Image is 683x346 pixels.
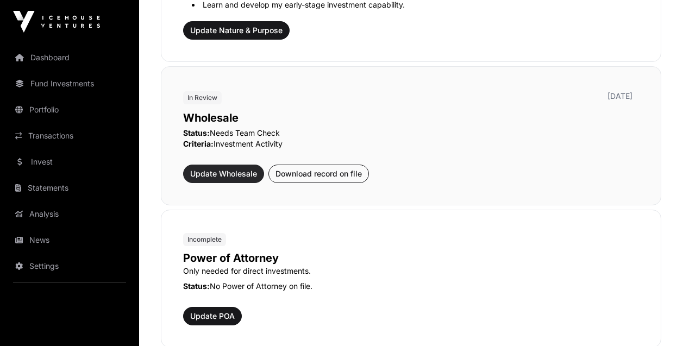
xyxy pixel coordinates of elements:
span: Download record on file [275,168,362,179]
p: Investment Activity [183,139,639,149]
a: News [9,228,130,252]
a: Dashboard [9,46,130,70]
span: Update POA [190,311,235,322]
p: Power of Attorney [183,250,639,266]
a: Statements [9,176,130,200]
img: Icehouse Ventures Logo [13,11,100,33]
span: Incomplete [187,235,222,244]
a: Analysis [9,202,130,226]
span: Criteria: [183,139,214,148]
span: Status: [183,128,210,137]
p: Needs Team Check [183,128,639,139]
p: Wholesale [183,110,639,125]
button: Update Nature & Purpose [183,21,290,40]
a: Invest [9,150,130,174]
a: Fund Investments [9,72,130,96]
span: Update Wholesale [190,168,257,179]
a: Transactions [9,124,130,148]
span: Status: [183,281,210,291]
span: In Review [187,93,217,102]
button: Download record on file [268,165,369,183]
p: [DATE] [607,91,632,102]
button: Update Wholesale [183,165,264,183]
p: Only needed for direct investments. [183,266,639,276]
a: Portfolio [9,98,130,122]
button: Update POA [183,307,242,325]
iframe: Chat Widget [629,294,683,346]
a: Settings [9,254,130,278]
p: No Power of Attorney on file. [183,281,639,292]
span: Update Nature & Purpose [190,25,283,36]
